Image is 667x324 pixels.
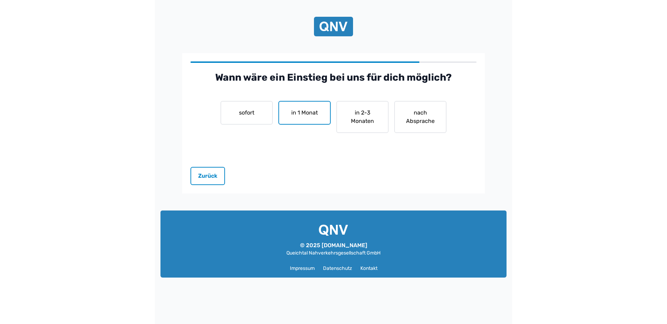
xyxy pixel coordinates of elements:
button: nach Absprache [394,101,447,133]
img: QNV Logo [320,20,347,34]
img: QNV Logo [319,224,348,236]
p: © 2025 [DOMAIN_NAME] [286,241,381,250]
button: in 2-3 Monaten [336,101,389,133]
button: Zurück [190,167,225,185]
a: Kontakt [360,265,377,272]
a: Impressum [290,265,315,272]
button: sofort [220,101,273,125]
h2: Wann wäre ein Einstieg bei uns für dich möglich? [190,71,477,84]
p: Queichtal Nahverkehrsgesellschaft GmbH [286,250,381,257]
a: Datenschutz [323,265,352,272]
button: in 1 Monat [278,101,331,125]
